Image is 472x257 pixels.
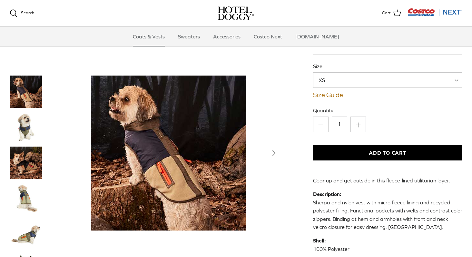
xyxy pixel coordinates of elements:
button: Add to Cart [313,145,462,160]
p: 100% Polyester [313,237,462,253]
label: Quantity [313,107,462,114]
a: Coats & Vests [127,27,171,46]
a: Cart [382,9,401,17]
strong: Shell: [313,238,326,243]
a: Search [10,9,34,17]
p: Sherpa and nylon vest with micro fleece lining and recycled polyester filling. Functional pockets... [313,190,462,231]
button: Next [267,146,281,160]
a: Thumbnail Link [10,147,42,179]
a: Visit Costco Next [408,12,462,17]
p: Gear up and get outside in this fleece-lined utilitarian layer. [313,177,462,185]
a: [DOMAIN_NAME] [290,27,345,46]
span: Cart [382,10,391,16]
img: tan dog wearing a blue & brown vest [91,76,246,231]
a: Sweaters [172,27,206,46]
a: Size Guide [313,91,462,99]
strong: Description: [313,191,341,197]
img: tan dog wearing a blue & brown vest [10,76,42,108]
a: hoteldoggy.com hoteldoggycom [218,6,254,20]
a: Thumbnail Link [10,218,42,250]
span: XS [313,77,338,84]
span: XS [313,72,462,88]
a: Thumbnail Link [10,76,42,108]
img: hoteldoggycom [218,6,254,20]
a: Accessories [207,27,246,46]
span: Search [21,10,34,15]
label: Size [313,63,462,70]
a: Thumbnail Link [10,182,42,214]
input: Quantity [332,117,347,132]
a: Costco Next [248,27,288,46]
a: Thumbnail Link [10,111,42,143]
a: Show Gallery [55,76,281,231]
img: Costco Next [408,8,462,16]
